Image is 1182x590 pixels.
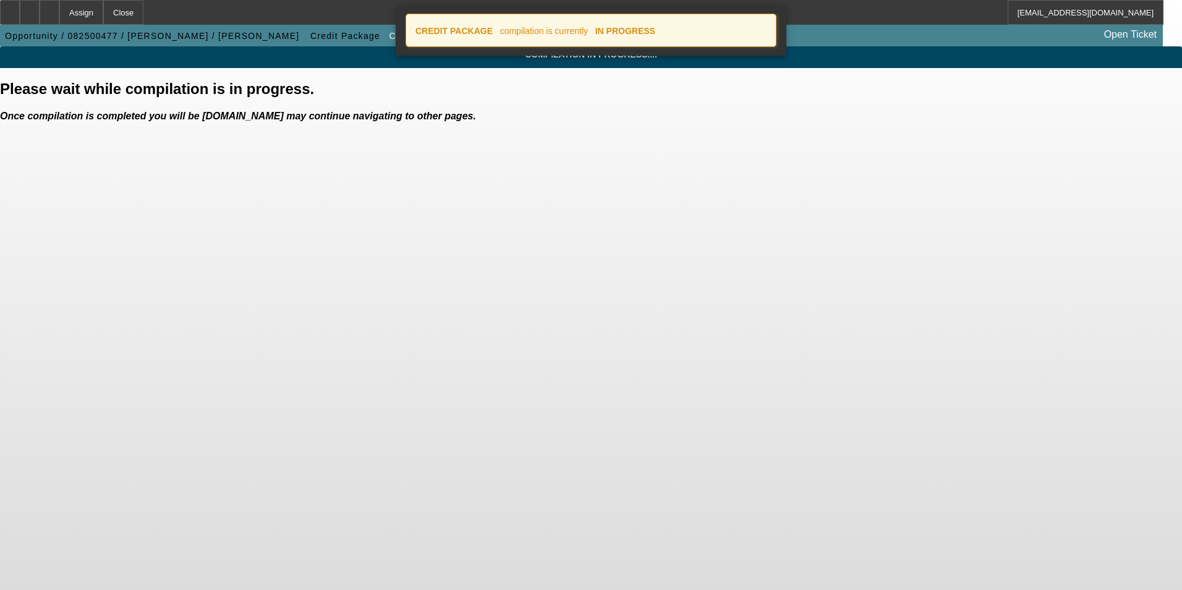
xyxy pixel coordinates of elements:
[307,25,383,47] button: Credit Package
[310,31,380,41] span: Credit Package
[386,25,503,47] button: Compilation In Progress
[5,31,299,41] span: Opportunity / 082500477 / [PERSON_NAME] / [PERSON_NAME]
[9,49,1173,59] span: Compilation in progress....
[415,26,493,36] strong: CREDIT PACKAGE
[500,26,588,36] span: compilation is currently
[595,26,655,36] strong: IN PROGRESS
[389,31,500,41] span: Compilation In Progress
[1099,24,1162,45] a: Open Ticket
